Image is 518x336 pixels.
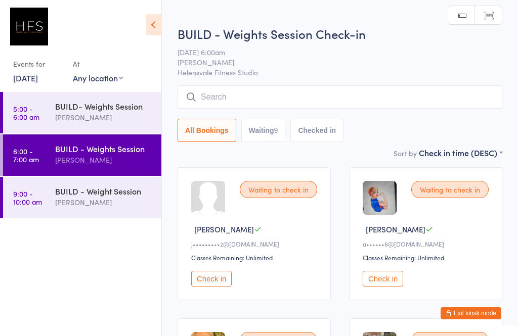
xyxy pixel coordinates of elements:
[13,189,42,206] time: 9:00 - 10:00 am
[55,143,153,154] div: BUILD - Weights Session
[178,47,487,57] span: [DATE] 6:00am
[178,67,502,77] span: Helensvale Fitness Studio
[191,253,320,262] div: Classes Remaining: Unlimited
[363,239,492,248] div: a••••••6@[DOMAIN_NAME]
[366,224,425,234] span: [PERSON_NAME]
[178,85,502,109] input: Search
[3,134,161,176] a: 6:00 -7:00 amBUILD - Weights Session[PERSON_NAME]
[411,181,489,198] div: Waiting to check in
[363,253,492,262] div: Classes Remaining: Unlimited
[73,56,123,72] div: At
[55,101,153,112] div: BUILD- Weights Session
[3,177,161,218] a: 9:00 -10:00 amBUILD - Weight Session[PERSON_NAME]
[3,92,161,133] a: 5:00 -6:00 amBUILD- Weights Session[PERSON_NAME]
[13,105,39,121] time: 5:00 - 6:00 am
[55,197,153,208] div: [PERSON_NAME]
[240,181,317,198] div: Waiting to check in
[419,147,502,158] div: Check in time (DESC)
[363,181,397,215] img: image1698917664.png
[274,126,278,134] div: 9
[178,119,236,142] button: All Bookings
[55,154,153,166] div: [PERSON_NAME]
[55,112,153,123] div: [PERSON_NAME]
[290,119,343,142] button: Checked in
[178,25,502,42] h2: BUILD - Weights Session Check-in
[55,185,153,197] div: BUILD - Weight Session
[13,72,38,83] a: [DATE]
[13,56,63,72] div: Events for
[73,72,123,83] div: Any location
[178,57,487,67] span: [PERSON_NAME]
[10,8,48,45] img: Helensvale Fitness Studio (HFS)
[394,148,417,158] label: Sort by
[13,147,39,163] time: 6:00 - 7:00 am
[191,271,232,286] button: Check in
[194,224,254,234] span: [PERSON_NAME]
[441,307,501,319] button: Exit kiosk mode
[241,119,286,142] button: Waiting9
[191,239,320,248] div: j•••••••••2@[DOMAIN_NAME]
[363,271,403,286] button: Check in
